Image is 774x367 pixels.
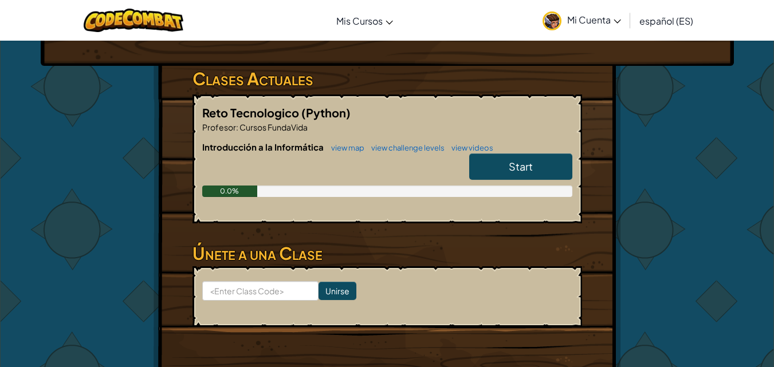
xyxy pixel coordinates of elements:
[366,143,445,152] a: view challenge levels
[202,141,325,152] span: Introducción a la Informática
[301,105,351,120] span: (Python)
[236,122,238,132] span: :
[202,122,236,132] span: Profesor
[84,9,184,32] img: CodeCombat logo
[509,160,533,173] span: Start
[325,143,364,152] a: view map
[639,15,693,27] span: español (ES)
[238,122,308,132] span: Cursos FundaVida
[202,281,319,301] input: <Enter Class Code>
[202,186,258,197] div: 0.0%
[537,2,627,38] a: Mi Cuenta
[192,240,582,266] h3: Únete a una Clase
[319,282,356,300] input: Unirse
[567,14,621,26] span: Mi Cuenta
[336,15,383,27] span: Mis Cursos
[634,5,699,36] a: español (ES)
[202,105,301,120] span: Reto Tecnologico
[543,11,561,30] img: avatar
[331,5,399,36] a: Mis Cursos
[446,143,493,152] a: view videos
[192,66,582,92] h3: Clases Actuales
